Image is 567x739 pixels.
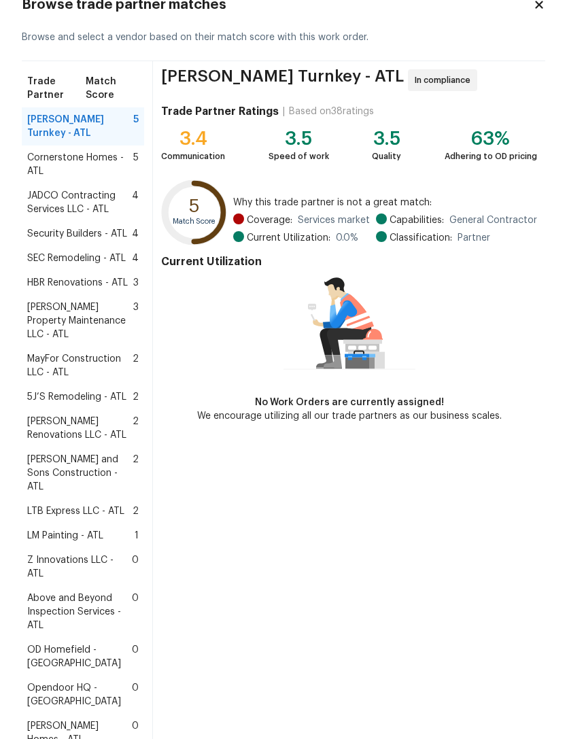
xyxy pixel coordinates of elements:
span: 0 [132,553,139,581]
span: Security Builders - ATL [27,227,127,241]
div: 3.4 [161,132,225,145]
div: Communication [161,150,225,163]
div: Browse and select a vendor based on their match score with this work order. [22,14,545,61]
span: 2 [133,415,139,442]
span: 2 [133,390,139,404]
span: Trade Partner [27,75,86,102]
div: | [279,105,289,118]
span: 5 [133,151,139,178]
span: 5 [133,113,139,140]
span: 2 [133,504,139,518]
span: 4 [132,227,139,241]
text: 5 [189,198,200,216]
span: Services market [298,213,370,227]
span: LM Painting - ATL [27,529,103,543]
span: 2 [133,453,139,494]
span: Z Innovations LLC - ATL [27,553,132,581]
span: [PERSON_NAME] Turnkey - ATL [161,69,404,91]
div: 3.5 [269,132,329,145]
span: Classification: [390,231,452,245]
span: General Contractor [449,213,537,227]
span: Why this trade partner is not a great match: [233,196,537,209]
span: Current Utilization: [247,231,330,245]
span: Opendoor HQ - [GEOGRAPHIC_DATA] [27,681,132,708]
span: [PERSON_NAME] Renovations LLC - ATL [27,415,133,442]
span: Coverage: [247,213,292,227]
div: Based on 38 ratings [289,105,374,118]
span: [PERSON_NAME] Turnkey - ATL [27,113,133,140]
span: In compliance [415,73,476,87]
span: Above and Beyond Inspection Services - ATL [27,591,132,632]
span: Partner [458,231,490,245]
div: Adhering to OD pricing [445,150,537,163]
span: 0 [132,643,139,670]
span: 1 [135,529,139,543]
div: No Work Orders are currently assigned! [197,396,502,409]
span: 5J’S Remodeling - ATL [27,390,126,404]
h4: Current Utilization [161,255,537,269]
span: 4 [132,252,139,265]
div: 63% [445,132,537,145]
span: 0 [132,681,139,708]
div: 3.5 [372,132,401,145]
span: SEC Remodeling - ATL [27,252,126,265]
span: Match Score [86,75,139,102]
div: We encourage utilizing all our trade partners as our business scales. [197,409,502,423]
div: Quality [372,150,401,163]
span: HBR Renovations - ATL [27,276,128,290]
span: 0.0 % [336,231,358,245]
span: [PERSON_NAME] Property Maintenance LLC - ATL [27,300,133,341]
span: LTB Express LLC - ATL [27,504,124,518]
span: 4 [132,189,139,216]
span: Cornerstone Homes - ATL [27,151,133,178]
span: 3 [133,276,139,290]
h4: Trade Partner Ratings [161,105,279,118]
span: Capabilities: [390,213,444,227]
span: JADCO Contracting Services LLC - ATL [27,189,132,216]
span: MayFor Construction LLC - ATL [27,352,133,379]
span: 0 [132,591,139,632]
span: 2 [133,352,139,379]
div: Speed of work [269,150,329,163]
span: OD Homefield - [GEOGRAPHIC_DATA] [27,643,132,670]
span: [PERSON_NAME] and Sons Construction - ATL [27,453,133,494]
text: Match Score [173,218,216,225]
span: 3 [133,300,139,341]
